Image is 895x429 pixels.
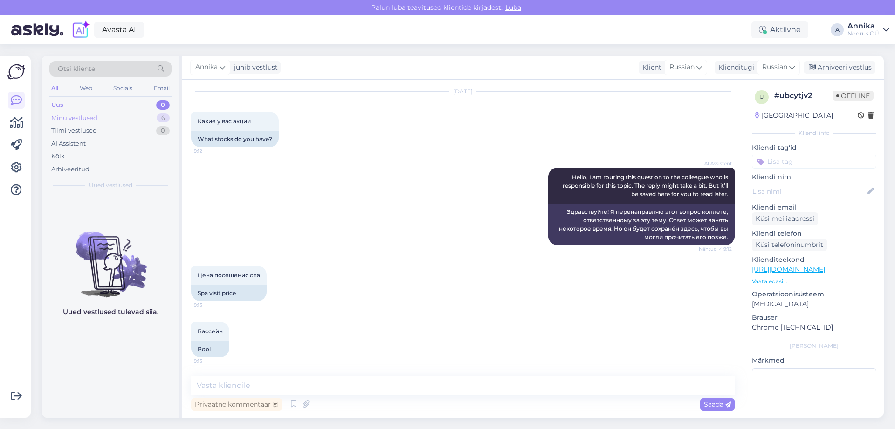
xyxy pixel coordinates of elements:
[157,113,170,123] div: 6
[191,341,229,357] div: Pool
[752,265,825,274] a: [URL][DOMAIN_NAME]
[847,22,889,37] a: AnnikaNoorus OÜ
[78,82,94,94] div: Web
[51,100,63,110] div: Uus
[194,302,229,309] span: 9:15
[58,64,95,74] span: Otsi kliente
[42,215,179,299] img: No chats
[51,126,97,135] div: Tiimi vestlused
[755,111,833,120] div: [GEOGRAPHIC_DATA]
[752,129,876,137] div: Kliendi info
[191,87,735,96] div: [DATE]
[833,91,874,101] span: Offline
[198,272,260,279] span: Цена посещения спа
[697,160,732,167] span: AI Assistent
[752,212,818,225] div: Küsi meiliaadressi
[697,246,732,253] span: Nähtud ✓ 9:12
[503,3,524,12] span: Luba
[752,299,876,309] p: [MEDICAL_DATA]
[191,398,282,411] div: Privaatne kommentaar
[669,62,695,72] span: Russian
[759,93,764,100] span: u
[63,307,158,317] p: Uued vestlused tulevad siia.
[752,323,876,332] p: Chrome [TECHNICAL_ID]
[198,328,223,335] span: Бассейн
[752,342,876,350] div: [PERSON_NAME]
[156,100,170,110] div: 0
[191,285,267,301] div: Spa visit price
[752,172,876,182] p: Kliendi nimi
[194,148,229,155] span: 9:12
[7,63,25,81] img: Askly Logo
[847,22,879,30] div: Annika
[752,186,866,197] input: Lisa nimi
[752,277,876,286] p: Vaata edasi ...
[752,255,876,265] p: Klienditeekond
[51,152,65,161] div: Kõik
[847,30,879,37] div: Noorus OÜ
[752,143,876,153] p: Kliendi tag'id
[752,313,876,323] p: Brauser
[198,118,251,125] span: Какие у вас акции
[715,63,754,72] div: Klienditugi
[195,62,218,72] span: Annika
[752,239,827,251] div: Küsi telefoninumbrit
[762,62,787,72] span: Russian
[704,400,731,408] span: Saada
[752,229,876,239] p: Kliendi telefon
[152,82,172,94] div: Email
[51,165,89,174] div: Arhiveeritud
[111,82,134,94] div: Socials
[752,289,876,299] p: Operatsioonisüsteem
[804,61,875,74] div: Arhiveeri vestlus
[563,174,730,197] span: Hello, I am routing this question to the colleague who is responsible for this topic. The reply m...
[94,22,144,38] a: Avasta AI
[49,82,60,94] div: All
[51,113,97,123] div: Minu vestlused
[89,181,132,190] span: Uued vestlused
[156,126,170,135] div: 0
[639,63,661,72] div: Klient
[548,204,735,245] div: Здравствуйте! Я перенаправляю этот вопрос коллеге, ответственному за эту тему. Ответ может занять...
[51,139,86,148] div: AI Assistent
[194,358,229,365] span: 9:15
[751,21,808,38] div: Aktiivne
[831,23,844,36] div: A
[230,63,278,72] div: juhib vestlust
[752,356,876,366] p: Märkmed
[191,131,279,147] div: What stocks do you have?
[752,203,876,212] p: Kliendi email
[71,20,90,40] img: explore-ai
[752,155,876,169] input: Lisa tag
[774,90,833,101] div: # ubcytjv2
